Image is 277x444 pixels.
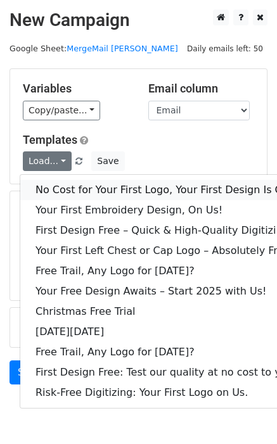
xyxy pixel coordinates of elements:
[214,383,277,444] iframe: Chat Widget
[23,151,72,171] a: Load...
[23,82,129,96] h5: Variables
[148,82,255,96] h5: Email column
[91,151,124,171] button: Save
[183,44,267,53] a: Daily emails left: 50
[67,44,178,53] a: MergeMail [PERSON_NAME]
[10,10,267,31] h2: New Campaign
[183,42,267,56] span: Daily emails left: 50
[23,101,100,120] a: Copy/paste...
[10,360,51,384] a: Send
[23,133,77,146] a: Templates
[10,44,178,53] small: Google Sheet:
